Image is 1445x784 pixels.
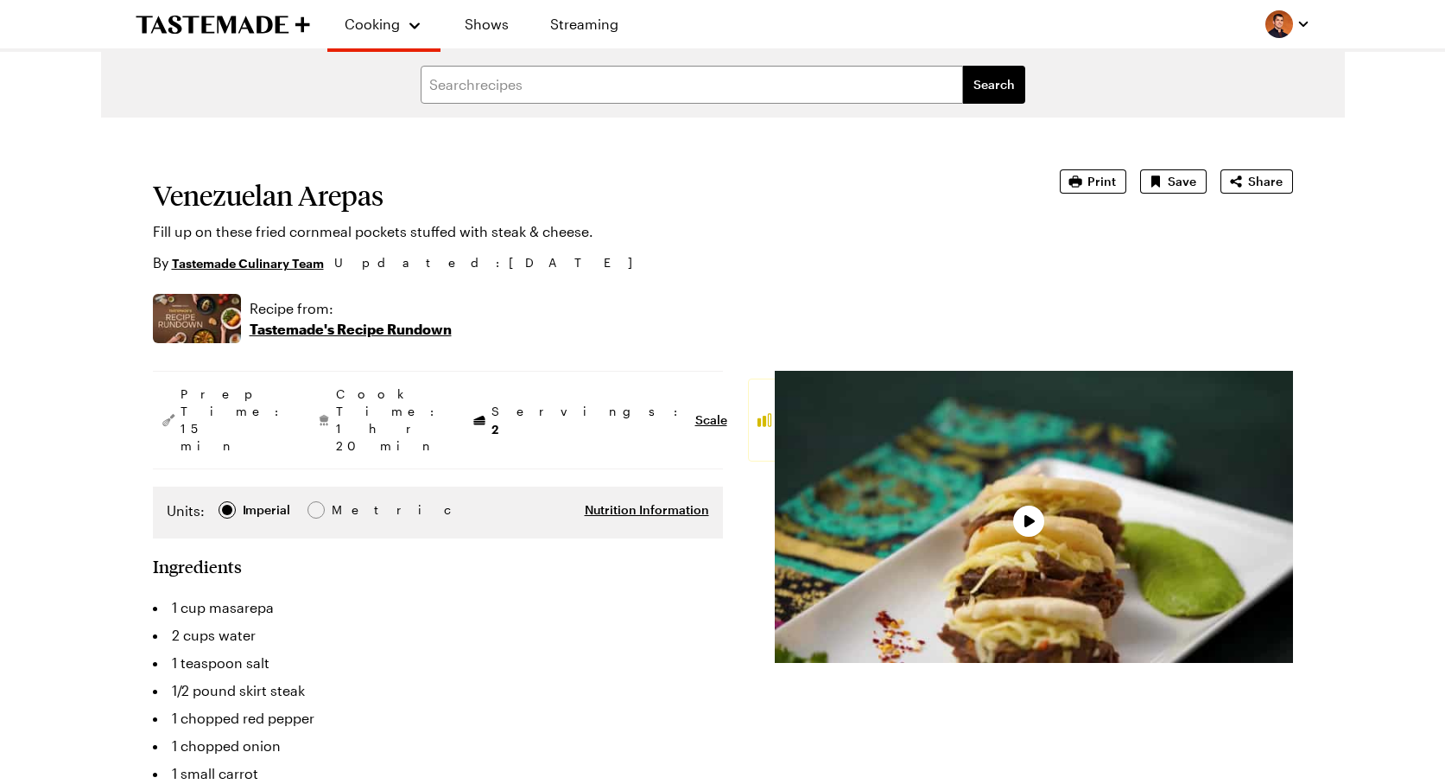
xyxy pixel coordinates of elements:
div: Imperial [243,500,290,519]
img: Show where recipe is used [153,294,241,343]
span: Cooking [345,16,400,32]
a: Recipe from:Tastemade's Recipe Rundown [250,298,452,340]
button: Profile picture [1265,10,1310,38]
span: Share [1248,173,1283,190]
span: Print [1087,173,1116,190]
button: Share [1220,169,1293,194]
button: Scale [695,411,727,429]
button: Nutrition Information [585,501,709,519]
span: Imperial [243,500,292,519]
button: Save recipe [1140,169,1207,194]
span: Metric [332,500,370,519]
span: Prep Time: 15 min [181,386,288,455]
span: Save [1168,173,1196,190]
h2: Ingredients [153,556,242,577]
p: Fill up on these fried cornmeal pockets stuffed with steak & cheese. [153,221,1011,242]
a: To Tastemade Home Page [136,15,310,35]
li: 1 teaspoon salt [153,649,723,677]
span: Servings: [491,403,687,438]
div: Metric [332,500,368,519]
h1: Venezuelan Arepas [153,180,1011,211]
video-js: Video Player [775,371,1293,663]
li: 2 cups water [153,621,723,649]
button: Cooking [345,7,423,41]
p: By [153,252,324,273]
button: filters [963,66,1025,104]
p: Recipe from: [250,298,452,319]
button: Print [1060,169,1126,194]
span: Cook Time: 1 hr 20 min [336,386,443,455]
a: Tastemade Culinary Team [172,253,324,272]
p: Tastemade's Recipe Rundown [250,319,452,340]
li: 1 cup masarepa [153,594,723,621]
label: Units: [167,500,205,521]
span: Search [973,76,1015,93]
div: Imperial Metric [167,500,368,525]
li: 1 chopped red pepper [153,704,723,732]
li: 1/2 pound skirt steak [153,677,723,704]
li: 1 chopped onion [153,732,723,760]
span: Updated : [DATE] [334,253,650,272]
img: Profile picture [1265,10,1293,38]
span: 2 [491,420,498,437]
button: Play Video [1013,506,1044,537]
